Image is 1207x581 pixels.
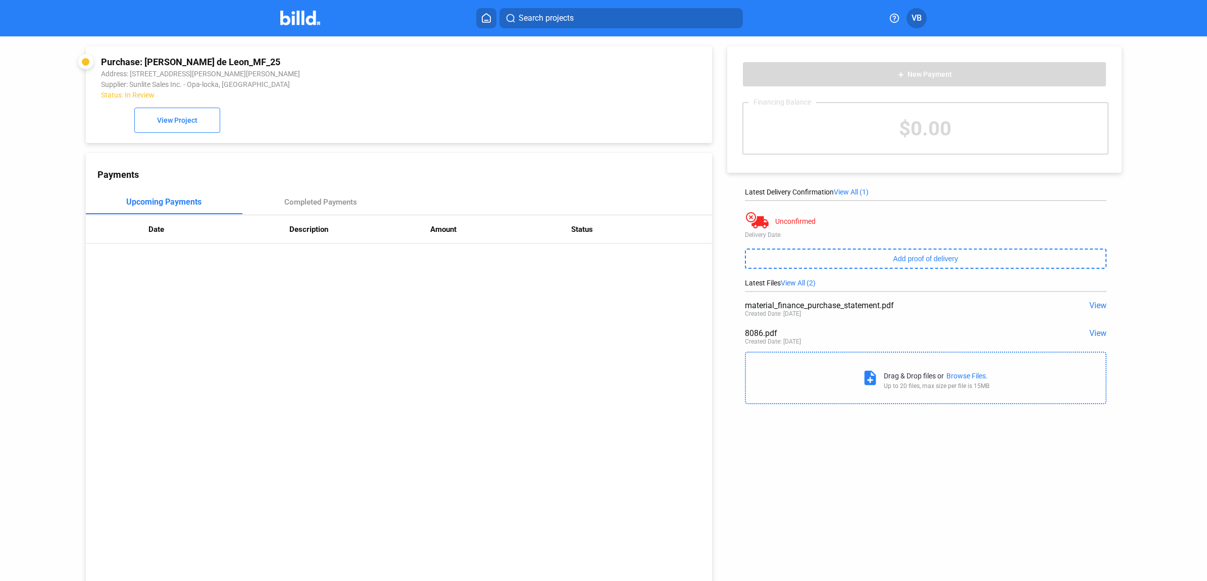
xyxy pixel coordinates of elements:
div: Browse Files. [946,372,988,380]
span: New Payment [908,71,952,79]
div: Created Date: [DATE] [745,310,801,317]
th: Status [571,215,712,244]
span: Search projects [519,12,574,24]
span: View All (1) [834,188,869,196]
button: View Project [134,108,220,133]
span: View Project [157,117,197,125]
div: Payments [97,169,713,180]
div: Drag & Drop files or [884,372,944,380]
div: Completed Payments [284,198,357,207]
div: material_finance_purchase_statement.pdf [745,301,1034,310]
div: Created Date: [DATE] [745,338,801,345]
div: 8086.pdf [745,328,1034,338]
div: Upcoming Payments [126,197,202,207]
div: Address: [STREET_ADDRESS][PERSON_NAME][PERSON_NAME] [101,70,578,78]
div: Financing Balance [748,98,816,106]
div: Delivery Date: [745,231,1106,238]
div: Status: In Review [101,91,578,99]
mat-icon: add [897,71,905,79]
div: $0.00 [743,103,1107,154]
span: View [1089,301,1107,310]
div: Latest Delivery Confirmation [745,188,1106,196]
div: Up to 20 files, max size per file is 15MB [884,382,989,390]
div: Unconfirmed [775,217,816,225]
span: VB [912,12,922,24]
img: Billd Company Logo [280,11,320,25]
div: Supplier: Sunlite Sales Inc. - Opa-locka, [GEOGRAPHIC_DATA] [101,80,578,88]
mat-icon: note_add [862,369,879,386]
span: View All (2) [781,279,816,287]
th: Amount [430,215,571,244]
th: Date [148,215,289,244]
th: Description [289,215,430,244]
div: Latest Files [745,279,1106,287]
button: Search projects [499,8,743,28]
button: New Payment [742,62,1106,87]
button: Add proof of delivery [745,249,1106,269]
div: Purchase: [PERSON_NAME] de Leon_MF_25 [101,57,578,67]
button: VB [907,8,927,28]
span: View [1089,328,1107,338]
span: Add proof of delivery [893,255,958,263]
